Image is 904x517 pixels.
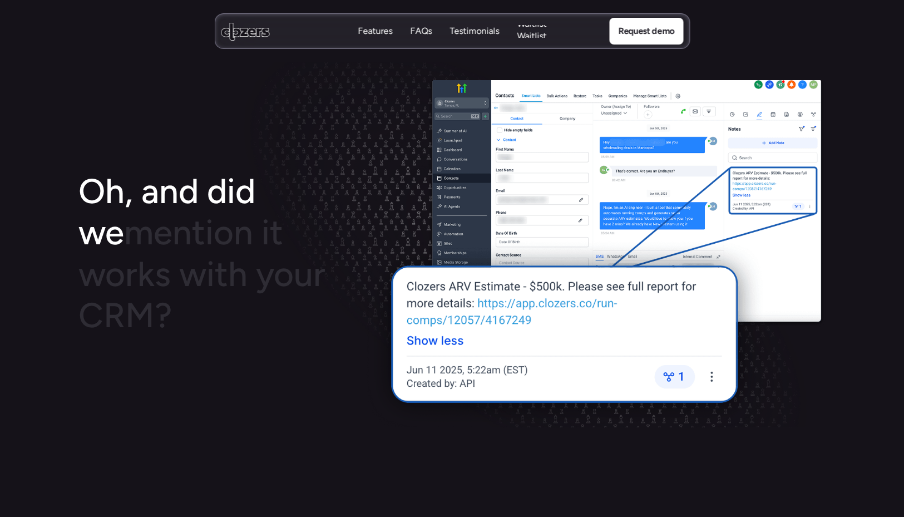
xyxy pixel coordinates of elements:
p: FAQs [410,25,432,37]
a: WaitlistWaitlist [517,25,546,38]
a: TestimonialsTestimonials [449,25,499,38]
p: Waitlist [517,30,546,42]
p: Testimonials [449,25,499,37]
p: Testimonials [449,37,499,50]
p: Features [358,37,392,50]
p: Request demo [618,24,674,38]
a: FeaturesFeatures [358,25,392,38]
p: FAQs [410,37,432,50]
a: FAQsFAQs [410,25,432,38]
p: Features [358,25,392,37]
a: Request demo [609,18,683,45]
h1: mention it works with your CRM? [78,171,345,337]
span: Oh, and did we [78,170,264,253]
